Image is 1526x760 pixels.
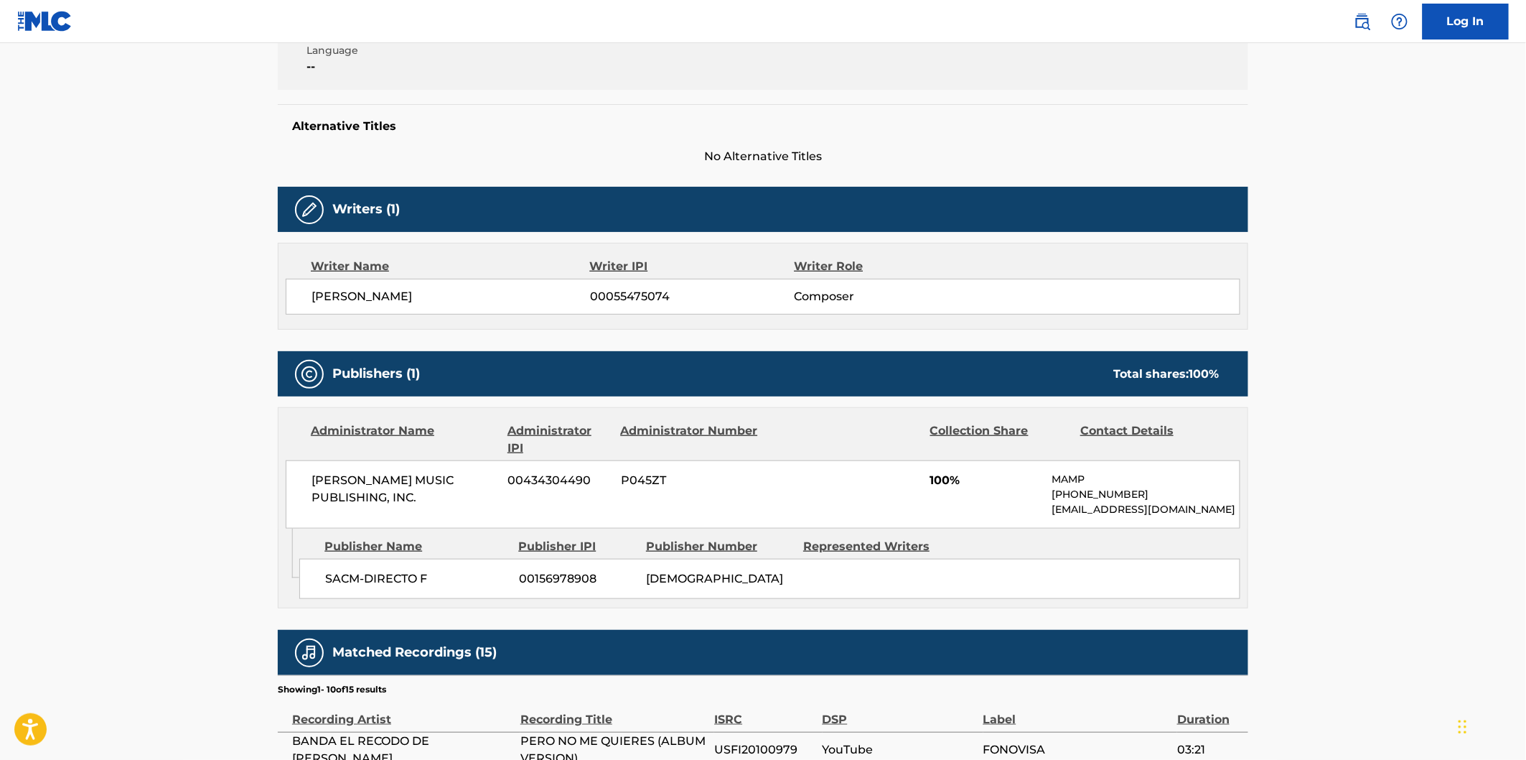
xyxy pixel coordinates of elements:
[306,58,538,75] span: --
[823,696,976,728] div: DSP
[714,741,815,759] span: USFI20100979
[646,570,792,588] span: [DEMOGRAPHIC_DATA]
[507,422,609,457] div: Administrator IPI
[930,422,1069,457] div: Collection Share
[324,538,507,555] div: Publisher Name
[1189,367,1220,381] span: 100 %
[518,538,635,555] div: Publisher IPI
[983,741,1170,759] span: FONOVISA
[306,43,538,58] span: Language
[1052,472,1240,487] p: MAMP
[301,366,318,383] img: Publishers
[311,258,590,275] div: Writer Name
[1459,705,1467,749] div: Drag
[1454,691,1526,760] iframe: Chat Widget
[301,644,318,662] img: Matched Recordings
[325,570,508,588] span: SACM-DIRECTO F
[1113,366,1220,383] div: Total shares:
[520,696,707,728] div: Recording Title
[1423,4,1509,40] a: Log In
[1354,13,1371,30] img: search
[590,258,795,275] div: Writer IPI
[823,741,976,759] span: YouTube
[292,696,513,728] div: Recording Artist
[794,288,980,305] span: Composer
[983,696,1170,728] div: Label
[1052,502,1240,517] p: [EMAIL_ADDRESS][DOMAIN_NAME]
[278,683,386,696] p: Showing 1 - 10 of 15 results
[930,472,1041,489] span: 100%
[1391,13,1408,30] img: help
[1177,696,1241,728] div: Duration
[1348,7,1377,36] a: Public Search
[508,472,610,489] span: 00434304490
[311,422,497,457] div: Administrator Name
[332,366,420,382] h5: Publishers (1)
[1052,487,1240,502] p: [PHONE_NUMBER]
[794,258,980,275] div: Writer Role
[312,472,497,506] span: [PERSON_NAME] MUSIC PUBLISHING, INC.
[332,201,400,218] h5: Writers (1)
[620,422,759,457] div: Administrator Number
[590,288,794,305] span: 00055475074
[621,472,760,489] span: P045ZT
[1385,7,1414,36] div: Help
[301,201,318,218] img: Writers
[17,11,72,32] img: MLC Logo
[646,538,792,555] div: Publisher Number
[519,570,635,588] span: 00156978908
[714,696,815,728] div: ISRC
[332,644,497,661] h5: Matched Recordings (15)
[1177,741,1241,759] span: 03:21
[312,288,590,305] span: [PERSON_NAME]
[803,538,950,555] div: Represented Writers
[278,148,1248,165] span: No Alternative Titles
[1080,422,1220,457] div: Contact Details
[292,119,1234,134] h5: Alternative Titles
